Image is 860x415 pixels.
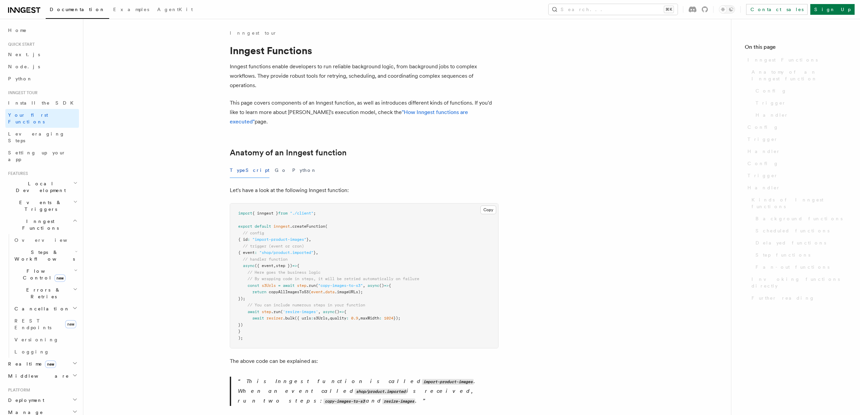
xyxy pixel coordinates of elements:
[273,224,290,229] span: inngest
[309,237,311,242] span: ,
[5,196,79,215] button: Events & Triggers
[153,2,197,18] a: AgentKit
[747,148,780,155] span: Handler
[549,4,678,15] button: Search...⌘K
[309,290,311,294] span: (
[363,283,365,288] span: ,
[278,283,281,288] span: =
[230,62,499,90] p: Inngest functions enable developers to run reliable background logic, from background jobs to com...
[753,109,847,121] a: Handler
[255,224,271,229] span: default
[292,163,317,178] button: Python
[295,316,311,320] span: ({ urls
[316,250,318,255] span: ,
[230,163,269,178] button: TypeScript
[12,315,79,334] a: REST Endpointsnew
[5,373,69,379] span: Middleware
[325,224,328,229] span: (
[325,290,335,294] span: data
[5,234,79,358] div: Inngest Functions
[384,316,393,320] span: 1024
[745,121,847,133] a: Config
[313,250,316,255] span: }
[275,163,287,178] button: Go
[745,133,847,145] a: Trigger
[5,90,38,96] span: Inngest tour
[318,283,363,288] span: "copy-images-to-s3"
[248,237,250,242] span: :
[252,290,266,294] span: return
[753,237,847,249] a: Delayed functions
[12,346,79,358] a: Logging
[751,196,847,210] span: Kinds of Inngest functions
[292,263,297,268] span: =>
[8,131,65,143] span: Leveraging Steps
[389,283,391,288] span: {
[5,215,79,234] button: Inngest Functions
[238,224,252,229] span: export
[230,30,277,36] a: Inngest tour
[12,246,79,265] button: Steps & Workflows
[753,85,847,97] a: Config
[747,172,778,179] span: Trigger
[248,309,259,314] span: await
[5,109,79,128] a: Your first Functions
[269,290,309,294] span: copyAllImagesToS3
[5,42,35,47] span: Quick start
[5,199,73,213] span: Events & Triggers
[368,283,379,288] span: async
[5,180,73,194] span: Local Development
[14,318,51,330] span: REST Endpoints
[45,361,56,368] span: new
[351,316,358,320] span: 0.9
[262,283,276,288] span: s3Urls
[238,329,241,334] span: }
[14,237,84,243] span: Overview
[5,397,44,404] span: Deployment
[5,387,30,393] span: Platform
[12,234,79,246] a: Overview
[5,61,79,73] a: Node.js
[753,225,847,237] a: Scheduled functions
[756,100,786,106] span: Trigger
[12,303,79,315] button: Cancellation
[745,54,847,66] a: Inngest Functions
[243,257,288,262] span: // handler function
[238,336,243,340] span: );
[230,356,499,366] p: The above code can be explained as:
[262,309,271,314] span: step
[248,276,419,281] span: // By wrapping code in steps, it will be retried automatically on failure
[335,290,363,294] span: .imageURLs);
[318,309,320,314] span: ,
[360,316,379,320] span: maxWidth
[747,160,779,167] span: Config
[5,361,56,367] span: Realtime
[255,250,257,255] span: :
[5,171,28,176] span: Features
[749,292,847,304] a: Further reading
[745,43,847,54] h4: On this page
[313,316,328,320] span: s3Urls
[255,263,273,268] span: ({ event
[382,399,415,404] code: resize-images
[747,136,778,143] span: Trigger
[751,276,847,289] span: Invoking functions directly
[753,249,847,261] a: Step functions
[252,237,306,242] span: "import-product-images"
[745,157,847,169] a: Config
[756,239,826,246] span: Delayed functions
[745,145,847,157] a: Handler
[751,295,815,301] span: Further reading
[745,182,847,194] a: Handler
[243,231,264,235] span: // config
[311,316,313,320] span: :
[756,264,829,270] span: Fan-out functions
[323,309,335,314] span: async
[756,252,810,258] span: Step functions
[252,211,278,216] span: { inngest }
[283,309,318,314] span: 'resize-images'
[753,97,847,109] a: Trigger
[5,370,79,382] button: Middleware
[230,44,499,56] h1: Inngest Functions
[316,283,318,288] span: (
